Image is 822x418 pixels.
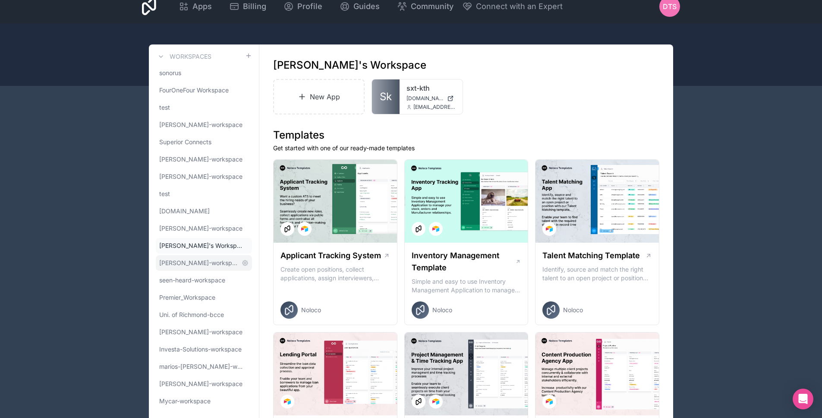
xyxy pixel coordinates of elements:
[406,83,456,93] a: sxt-kth
[156,117,252,133] a: [PERSON_NAME]-workspace
[411,0,454,13] span: Community
[301,306,321,314] span: Noloco
[156,51,211,62] a: Workspaces
[297,0,322,13] span: Profile
[462,0,563,13] button: Connect with an Expert
[156,152,252,167] a: [PERSON_NAME]-workspace
[170,52,211,61] h3: Workspaces
[192,0,212,13] span: Apps
[159,155,243,164] span: [PERSON_NAME]-workspace
[159,310,224,319] span: Uni. of Richmond-bcce
[546,225,553,232] img: Airtable Logo
[159,86,229,95] span: FourOneFour Workspace
[159,120,243,129] span: [PERSON_NAME]-workspace
[406,95,456,102] a: [DOMAIN_NAME]
[159,362,245,371] span: marios-[PERSON_NAME]-workspace
[413,104,456,111] span: [EMAIL_ADDRESS][DOMAIN_NAME]
[156,290,252,305] a: Premier_Workspace
[159,224,243,233] span: [PERSON_NAME]-workspace
[663,1,677,12] span: DTS
[372,79,400,114] a: Sk
[159,397,211,405] span: Mycar-workspace
[156,203,252,219] a: [DOMAIN_NAME]
[159,241,245,250] span: [PERSON_NAME]'s Workspace
[159,345,242,354] span: Investa-Solutions-workspace
[542,250,640,262] h1: Talent Matching Template
[542,265,652,282] p: Identify, source and match the right talent to an open project or position with our Talent Matchi...
[406,95,444,102] span: [DOMAIN_NAME]
[243,0,266,13] span: Billing
[280,265,390,282] p: Create open positions, collect applications, assign interviewers, centralise candidate feedback a...
[156,272,252,288] a: seen-heard-workspace
[280,250,381,262] h1: Applicant Tracking System
[159,259,238,267] span: [PERSON_NAME]-workspace
[156,186,252,202] a: test
[156,221,252,236] a: [PERSON_NAME]-workspace
[156,134,252,150] a: Superior Connects
[412,277,521,294] p: Simple and easy to use Inventory Management Application to manage your stock, orders and Manufact...
[412,250,515,274] h1: Inventory Management Template
[159,293,215,302] span: Premier_Workspace
[793,389,813,409] div: Open Intercom Messenger
[159,328,243,336] span: [PERSON_NAME]-workspace
[159,69,181,77] span: sonorus
[301,225,308,232] img: Airtable Logo
[156,324,252,340] a: [PERSON_NAME]-workspace
[156,342,252,357] a: Investa-Solutions-workspace
[476,0,563,13] span: Connect with an Expert
[159,172,243,181] span: [PERSON_NAME]-workspace
[156,238,252,253] a: [PERSON_NAME]'s Workspace
[563,306,583,314] span: Noloco
[156,359,252,374] a: marios-[PERSON_NAME]-workspace
[159,207,210,215] span: [DOMAIN_NAME]
[159,380,243,388] span: [PERSON_NAME]-workspace
[159,276,225,285] span: seen-heard-workspace
[273,58,426,72] h1: [PERSON_NAME]'s Workspace
[156,376,252,392] a: [PERSON_NAME]-workspace
[273,144,659,152] p: Get started with one of our ready-made templates
[159,103,170,112] span: test
[273,128,659,142] h1: Templates
[273,79,365,114] a: New App
[156,65,252,81] a: sonorus
[353,0,380,13] span: Guides
[156,100,252,115] a: test
[156,169,252,184] a: [PERSON_NAME]-workspace
[159,138,211,146] span: Superior Connects
[432,398,439,405] img: Airtable Logo
[156,82,252,98] a: FourOneFour Workspace
[156,307,252,323] a: Uni. of Richmond-bcce
[432,306,452,314] span: Noloco
[284,398,291,405] img: Airtable Logo
[156,255,252,271] a: [PERSON_NAME]-workspace
[432,225,439,232] img: Airtable Logo
[546,398,553,405] img: Airtable Logo
[156,393,252,409] a: Mycar-workspace
[380,90,392,104] span: Sk
[159,190,170,198] span: test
